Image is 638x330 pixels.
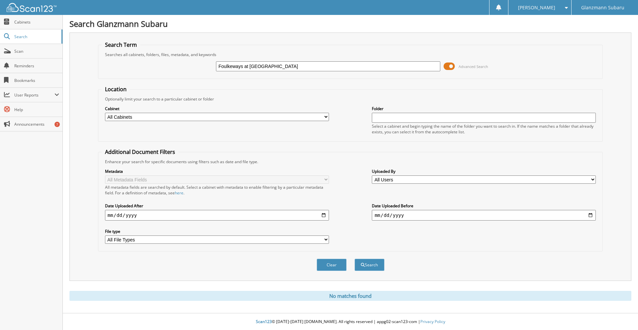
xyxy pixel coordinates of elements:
label: Date Uploaded Before [372,203,596,209]
input: start [105,210,329,221]
div: Searches all cabinets, folders, files, metadata, and keywords [102,52,599,57]
label: File type [105,229,329,234]
button: Clear [317,259,347,271]
span: [PERSON_NAME] [518,6,555,10]
span: Search [14,34,58,39]
h1: Search Glanzmann Subaru [69,18,631,29]
span: User Reports [14,92,54,98]
input: end [372,210,596,221]
legend: Additional Document Filters [102,148,178,156]
span: Cabinets [14,19,59,25]
label: Cabinet [105,106,329,111]
span: Scan123 [256,319,272,324]
div: Select a cabinet and begin typing the name of the folder you want to search in. If the name match... [372,123,596,135]
label: Uploaded By [372,168,596,174]
a: Privacy Policy [420,319,445,324]
span: Glanzmann Subaru [581,6,624,10]
span: Announcements [14,121,59,127]
div: Enhance your search for specific documents using filters such as date and file type. [102,159,599,165]
div: 7 [54,122,60,127]
label: Folder [372,106,596,111]
legend: Location [102,86,130,93]
legend: Search Term [102,41,140,48]
span: Help [14,107,59,112]
label: Date Uploaded After [105,203,329,209]
span: Bookmarks [14,78,59,83]
span: Advanced Search [459,64,488,69]
div: All metadata fields are searched by default. Select a cabinet with metadata to enable filtering b... [105,184,329,196]
span: Scan [14,48,59,54]
a: here [175,190,183,196]
div: No matches found [69,291,631,301]
div: Optionally limit your search to a particular cabinet or folder [102,96,599,102]
label: Metadata [105,168,329,174]
div: © [DATE]-[DATE] [DOMAIN_NAME]. All rights reserved | appg02-scan123-com | [63,314,638,330]
button: Search [355,259,384,271]
img: scan123-logo-white.svg [7,3,56,12]
span: Reminders [14,63,59,69]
